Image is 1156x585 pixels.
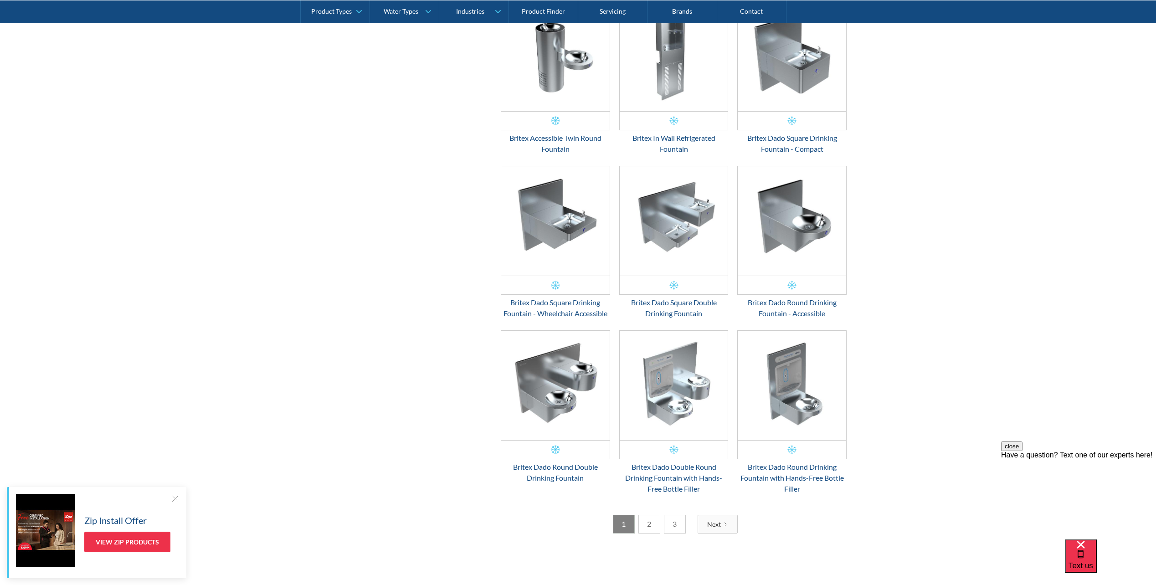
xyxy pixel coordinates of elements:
div: Britex Dado Round Double Drinking Fountain [501,462,610,483]
a: Britex Dado Square Drinking Fountain - CompactBritex Dado Square Drinking Fountain - Compact [737,1,847,154]
div: Industries [456,7,484,15]
div: Next [707,519,721,529]
iframe: podium webchat widget bubble [1065,539,1156,585]
a: Britex Dado Round Drinking Fountain with Hands-Free Bottle FillerBritex Dado Round Drinking Fount... [737,330,847,494]
img: Britex In Wall Refrigerated Fountain [620,2,728,111]
a: Britex Dado Round Drinking Fountain - AccessibleBritex Dado Round Drinking Fountain - Accessible [737,166,847,319]
img: Britex Dado Round Drinking Fountain - Accessible [738,166,846,276]
a: 2 [638,515,660,534]
img: Britex Dado Round Drinking Fountain with Hands-Free Bottle Filler [738,331,846,440]
h5: Zip Install Offer [84,513,147,527]
a: Britex Dado Double Round Drinking Fountain with Hands-Free Bottle FillerBritex Dado Double Round ... [619,330,729,494]
a: Britex Accessible Twin Round FountainBritex Accessible Twin Round Fountain [501,1,610,154]
a: 1 [613,515,635,534]
a: Britex Dado Square Drinking Fountain - Wheelchair AccessibleBritex Dado Square Drinking Fountain ... [501,166,610,319]
div: Product Types [311,7,352,15]
a: View Zip Products [84,532,170,552]
a: Britex Dado Square Double Drinking FountainBritex Dado Square Double Drinking Fountain [619,166,729,319]
div: Britex Dado Square Double Drinking Fountain [619,297,729,319]
img: Britex Accessible Twin Round Fountain [501,2,610,111]
div: Britex Dado Double Round Drinking Fountain with Hands-Free Bottle Filler [619,462,729,494]
img: Britex Dado Round Double Drinking Fountain [501,331,610,440]
img: Zip Install Offer [16,494,75,567]
div: Britex In Wall Refrigerated Fountain [619,133,729,154]
img: Britex Dado Square Double Drinking Fountain [620,166,728,276]
div: Britex Dado Square Drinking Fountain - Compact [737,133,847,154]
a: 3 [664,515,686,534]
img: Britex Dado Square Drinking Fountain - Wheelchair Accessible [501,166,610,276]
iframe: podium webchat widget prompt [1001,441,1156,551]
img: Britex Dado Double Round Drinking Fountain with Hands-Free Bottle Filler [620,331,728,440]
div: Britex Dado Round Drinking Fountain with Hands-Free Bottle Filler [737,462,847,494]
div: List [501,515,847,534]
div: Britex Dado Square Drinking Fountain - Wheelchair Accessible [501,297,610,319]
div: Britex Dado Round Drinking Fountain - Accessible [737,297,847,319]
a: Britex Dado Round Double Drinking FountainBritex Dado Round Double Drinking Fountain [501,330,610,483]
a: Next Page [698,515,738,534]
div: Water Types [384,7,418,15]
div: Britex Accessible Twin Round Fountain [501,133,610,154]
img: Britex Dado Square Drinking Fountain - Compact [738,2,846,111]
a: Britex In Wall Refrigerated FountainBritex In Wall Refrigerated Fountain [619,1,729,154]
